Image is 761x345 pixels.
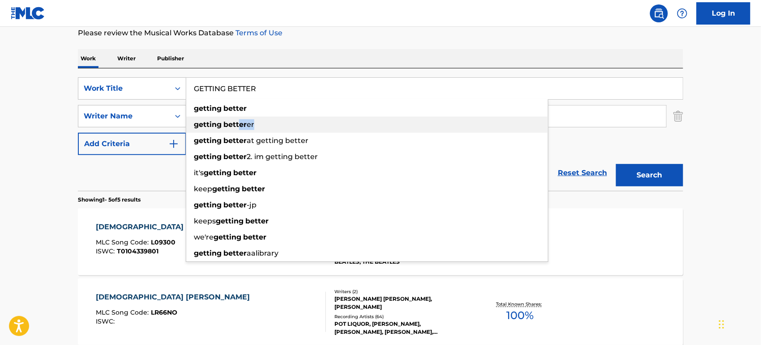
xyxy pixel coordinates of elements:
strong: getting [194,152,222,161]
span: keeps [194,217,216,225]
strong: better [223,120,247,129]
span: L09300 [151,238,176,246]
img: search [654,8,664,19]
img: MLC Logo [11,7,45,20]
img: 9d2ae6d4665cec9f34b9.svg [168,139,179,149]
p: Writer [115,49,138,68]
strong: getting [194,120,222,129]
strong: better [223,136,247,145]
div: Writer Name [84,111,164,122]
strong: getting [212,185,240,193]
span: aalibrary [247,249,278,257]
strong: better [245,217,269,225]
span: 100 % [506,307,534,324]
span: -jp [247,201,257,209]
strong: getting [204,168,231,177]
p: Work [78,49,98,68]
strong: better [223,152,247,161]
span: T0104339801 [117,247,159,255]
img: help [677,8,688,19]
div: POT LIQUOR, [PERSON_NAME], [PERSON_NAME], [PERSON_NAME], [PERSON_NAME][US_STATE] [334,320,470,336]
a: Log In [697,2,750,25]
iframe: Chat Widget [716,302,761,345]
img: Delete Criterion [673,105,683,127]
a: Reset Search [553,163,611,183]
strong: getting [194,104,222,113]
a: [DEMOGRAPHIC_DATA] [PERSON_NAME]MLC Song Code:L09300ISWC:T0104339801 DisputeWriters (2)[PERSON_NA... [78,208,683,275]
div: [PERSON_NAME] [PERSON_NAME], [PERSON_NAME] [334,295,470,311]
a: Public Search [650,4,668,22]
p: Please review the Musical Works Database [78,28,683,38]
span: it's [194,168,204,177]
div: Help [673,4,691,22]
strong: getting [216,217,244,225]
p: Publisher [154,49,187,68]
strong: getting [214,233,241,241]
span: ISWC : [96,317,117,325]
button: Add Criteria [78,133,186,155]
span: MLC Song Code : [96,308,151,316]
strong: better [243,233,266,241]
p: Total Known Shares: [496,301,544,307]
div: Work Title [84,83,164,94]
strong: getting [194,249,222,257]
span: 2. im getting better [247,152,318,161]
span: at getting better [247,136,308,145]
button: Search [616,164,683,186]
strong: better [233,168,257,177]
span: LR66NO [151,308,178,316]
div: [DEMOGRAPHIC_DATA] [PERSON_NAME] [96,222,255,232]
strong: better [223,104,247,113]
strong: getting [194,136,222,145]
span: we're [194,233,214,241]
form: Search Form [78,77,683,191]
span: ISWC : [96,247,117,255]
strong: better [223,201,247,209]
p: Showing 1 - 5 of 5 results [78,196,141,204]
span: er [247,120,254,129]
strong: getting [194,201,222,209]
span: keep [194,185,212,193]
strong: better [223,249,247,257]
strong: better [242,185,265,193]
span: MLC Song Code : [96,238,151,246]
div: [DEMOGRAPHIC_DATA] [PERSON_NAME] [96,292,255,303]
a: Terms of Use [234,29,282,37]
div: Writers ( 2 ) [334,288,470,295]
div: Drag [719,311,724,338]
div: Recording Artists ( 64 ) [334,313,470,320]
